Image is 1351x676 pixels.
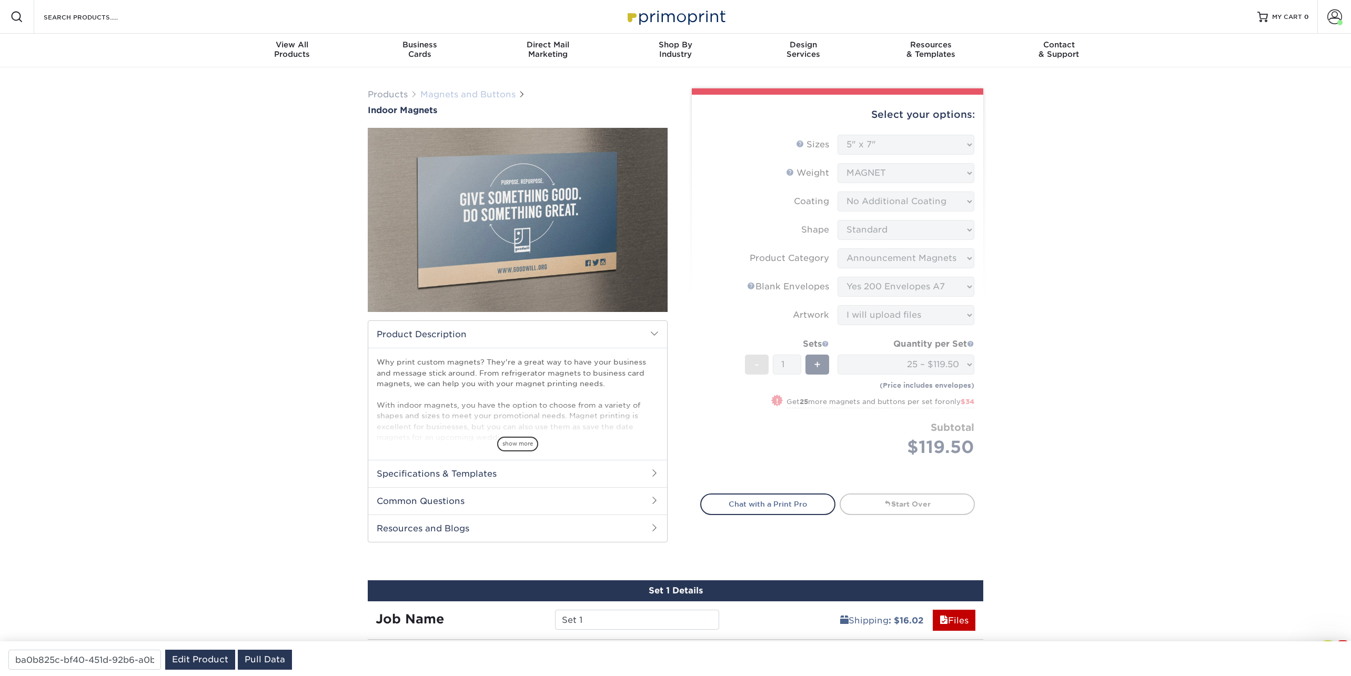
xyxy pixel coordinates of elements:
input: Enter a job name [555,610,719,630]
span: Resources [867,40,995,49]
a: Edit Product [165,650,235,670]
span: Shop By [612,40,740,49]
span: Business [356,40,484,49]
a: Magnets and Buttons [420,89,516,99]
span: shipping [840,616,849,625]
iframe: Intercom live chat [1315,640,1340,665]
a: Products [368,89,408,99]
a: DesignServices [739,34,867,67]
span: Design [739,40,867,49]
div: Set 1 Details [368,580,983,601]
div: Industry [612,40,740,59]
input: SEARCH PRODUCTS..... [43,11,145,23]
a: Contact& Support [995,34,1123,67]
a: Files [933,610,975,631]
span: Indoor Magnets [368,105,437,115]
span: 0 [1304,13,1309,21]
span: Direct Mail [484,40,612,49]
a: Start Over [840,493,975,514]
div: & Templates [867,40,995,59]
h2: Product Description [368,321,667,348]
a: Direct MailMarketing [484,34,612,67]
h2: Common Questions [368,487,667,514]
strong: Job Name [376,611,444,627]
h2: Resources and Blogs [368,514,667,542]
span: 11 [1337,640,1349,649]
p: Why print custom magnets? They're a great way to have your business and message stick around. Fro... [377,357,659,442]
div: & Support [995,40,1123,59]
div: Cards [356,40,484,59]
span: Contact [995,40,1123,49]
a: Resources& Templates [867,34,995,67]
a: Chat with a Print Pro [700,493,835,514]
div: Services [739,40,867,59]
img: Indoor Magnets 01 [368,116,668,324]
a: BusinessCards [356,34,484,67]
b: : $16.02 [889,616,923,625]
h2: Specifications & Templates [368,460,667,487]
span: show more [497,437,538,451]
div: Products [228,40,356,59]
a: Shipping: $16.02 [833,610,930,631]
a: View AllProducts [228,34,356,67]
div: Marketing [484,40,612,59]
a: Pull Data [238,650,292,670]
a: Indoor Magnets [368,105,668,115]
a: Shop ByIndustry [612,34,740,67]
img: Primoprint [623,5,728,28]
div: Select your options: [700,95,975,135]
span: files [940,616,948,625]
span: MY CART [1272,13,1302,22]
span: View All [228,40,356,49]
